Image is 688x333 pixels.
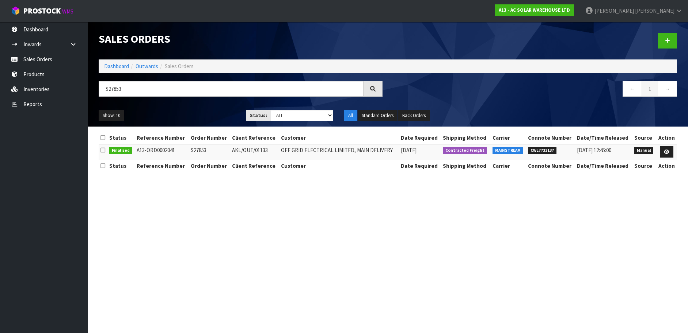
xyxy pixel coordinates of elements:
[279,160,399,171] th: Customer
[575,132,632,144] th: Date/Time Released
[189,144,230,160] td: S27853
[136,63,158,70] a: Outwards
[443,147,487,154] span: Contracted Freight
[107,132,135,144] th: Status
[656,160,677,171] th: Action
[279,144,399,160] td: OFF GRID ELECTRICAL LIMITED, MAIN DELIVERY
[11,6,20,15] img: cube-alt.png
[189,160,230,171] th: Order Number
[250,112,267,119] strong: Status:
[526,132,575,144] th: Connote Number
[99,81,364,97] input: Search sales orders
[99,110,124,121] button: Show: 10
[394,81,677,99] nav: Page navigation
[499,7,570,13] strong: A13 - AC SOLAR WAREHOUSE LTD
[491,132,526,144] th: Carrier
[398,110,430,121] button: Back Orders
[358,110,398,121] button: Standard Orders
[344,110,357,121] button: All
[634,147,654,154] span: Manual
[279,132,399,144] th: Customer
[230,160,279,171] th: Client Reference
[594,7,634,14] span: [PERSON_NAME]
[642,81,658,97] a: 1
[165,63,194,70] span: Sales Orders
[575,160,632,171] th: Date/Time Released
[526,160,575,171] th: Connote Number
[632,160,656,171] th: Source
[623,81,642,97] a: ←
[99,33,383,45] h1: Sales Orders
[135,160,189,171] th: Reference Number
[109,147,132,154] span: Finalised
[104,63,129,70] a: Dashboard
[135,132,189,144] th: Reference Number
[399,160,441,171] th: Date Required
[491,160,526,171] th: Carrier
[656,132,677,144] th: Action
[493,147,523,154] span: MAINSTREAM
[528,147,556,154] span: CWL7733137
[23,6,61,16] span: ProStock
[632,132,656,144] th: Source
[230,132,279,144] th: Client Reference
[401,147,417,154] span: [DATE]
[635,7,674,14] span: [PERSON_NAME]
[107,160,135,171] th: Status
[230,144,279,160] td: AKL/OUT/01133
[62,8,73,15] small: WMS
[135,144,189,160] td: A13-ORD0002041
[441,132,491,144] th: Shipping Method
[441,160,491,171] th: Shipping Method
[399,132,441,144] th: Date Required
[189,132,230,144] th: Order Number
[577,147,611,154] span: [DATE] 12:45:00
[658,81,677,97] a: →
